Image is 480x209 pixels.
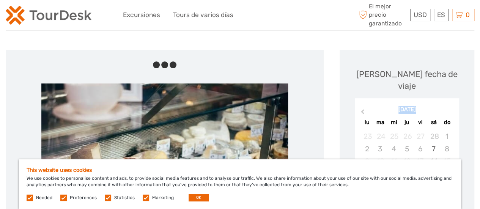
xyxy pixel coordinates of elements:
span: USD [414,11,427,19]
div: Not available martes, 24 de febrero de 2026 [374,130,387,143]
div: Not available viernes, 6 de marzo de 2026 [414,143,427,155]
div: Not available domingo, 8 de marzo de 2026 [440,143,453,155]
button: OK [189,194,209,201]
div: vi [414,117,427,127]
div: month 2026-03 [357,130,456,206]
div: ma [374,117,387,127]
div: Choose sábado, 7 de marzo de 2026 [427,143,440,155]
div: Not available viernes, 27 de febrero de 2026 [414,130,427,143]
div: We use cookies to personalise content and ads, to provide social media features and to analyse ou... [19,159,461,209]
div: Choose sábado, 14 de marzo de 2026 [427,155,440,168]
button: Previous Month [356,108,368,120]
div: Not available miércoles, 4 de marzo de 2026 [387,143,400,155]
h5: This website uses cookies [27,167,453,173]
label: Marketing [152,195,174,201]
div: Not available viernes, 13 de marzo de 2026 [414,155,427,168]
div: Not available lunes, 2 de marzo de 2026 [360,143,373,155]
label: Preferences [70,195,97,201]
div: do [440,117,453,127]
div: Not available miércoles, 11 de marzo de 2026 [387,155,400,168]
div: Not available lunes, 9 de marzo de 2026 [360,155,373,168]
div: sá [427,117,440,127]
span: 0 [464,11,471,19]
div: Not available jueves, 5 de marzo de 2026 [400,143,414,155]
a: Excursiones [123,9,160,20]
div: Not available jueves, 12 de marzo de 2026 [400,155,414,168]
div: [DATE] [355,106,459,114]
div: Not available domingo, 15 de marzo de 2026 [440,155,453,168]
div: Choose sábado, 28 de febrero de 2026 [427,130,440,143]
div: Not available lunes, 23 de febrero de 2026 [360,130,373,143]
div: Not available martes, 3 de marzo de 2026 [374,143,387,155]
div: Not available martes, 10 de marzo de 2026 [374,155,387,168]
div: Not available domingo, 1 de marzo de 2026 [440,130,453,143]
div: mi [387,117,400,127]
span: El mejor precio garantizado [357,2,408,28]
label: Needed [36,195,52,201]
div: lu [360,117,373,127]
div: ES [434,9,449,21]
img: 2254-3441b4b5-4e5f-4d00-b396-31f1d84a6ebf_logo_small.png [6,6,91,25]
a: Tours de varios días [173,9,233,20]
div: Not available jueves, 26 de febrero de 2026 [400,130,414,143]
label: Statistics [114,195,135,201]
div: ju [400,117,414,127]
div: [PERSON_NAME] fecha de viaje [347,68,467,92]
div: Not available miércoles, 25 de febrero de 2026 [387,130,400,143]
